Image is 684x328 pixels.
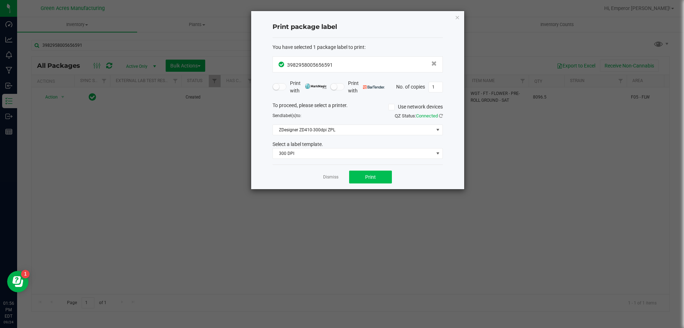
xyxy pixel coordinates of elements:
[273,22,443,32] h4: Print package label
[273,113,301,118] span: Send to:
[395,113,443,118] span: QZ Status:
[279,61,285,68] span: In Sync
[7,271,28,292] iframe: Resource center
[365,174,376,180] span: Print
[267,102,448,112] div: To proceed, please select a printer.
[273,44,364,50] span: You have selected 1 package label to print
[416,113,438,118] span: Connected
[287,62,333,68] span: 3982958005656591
[305,84,327,89] img: mark_magic_cybra.png
[273,44,443,51] div: :
[267,141,448,148] div: Select a label template.
[290,80,327,95] span: Print with
[396,84,425,89] span: No. of copies
[273,148,434,158] span: 300 DPI
[349,171,392,183] button: Print
[388,103,443,111] label: Use network devices
[323,174,338,180] a: Dismiss
[273,125,434,135] span: ZDesigner ZD410-300dpi ZPL
[363,85,385,89] img: bartender.png
[348,80,385,95] span: Print with
[282,113,296,118] span: label(s)
[21,270,30,278] iframe: Resource center unread badge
